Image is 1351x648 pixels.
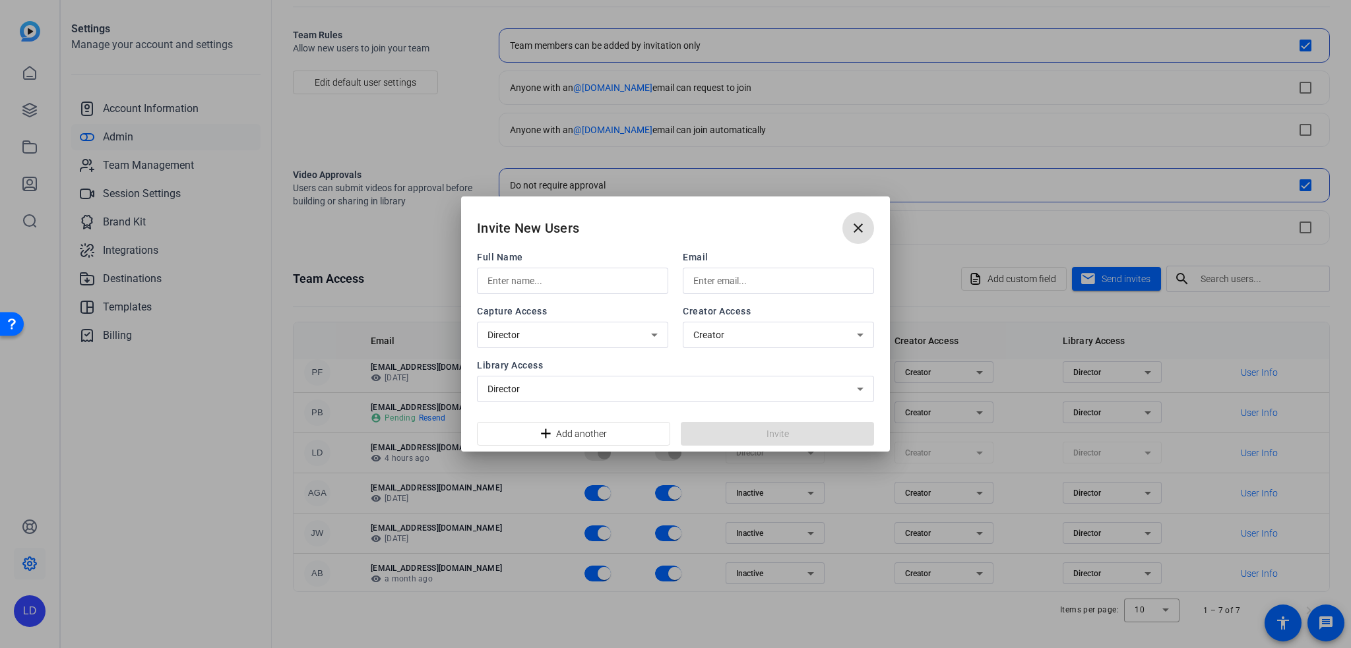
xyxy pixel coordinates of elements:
h2: Invite New Users [477,218,579,239]
mat-icon: close [850,220,866,236]
span: Add another [556,421,607,446]
span: Creator Access [683,305,874,318]
span: Creator [693,330,724,340]
span: Library Access [477,359,874,372]
span: Full Name [477,250,668,264]
span: Capture Access [477,305,668,318]
input: Enter name... [487,273,658,289]
mat-icon: add [538,426,551,442]
span: Director [487,384,520,394]
input: Enter email... [693,273,864,289]
button: Add another [477,422,670,446]
span: Email [683,250,874,264]
span: Director [487,330,520,340]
